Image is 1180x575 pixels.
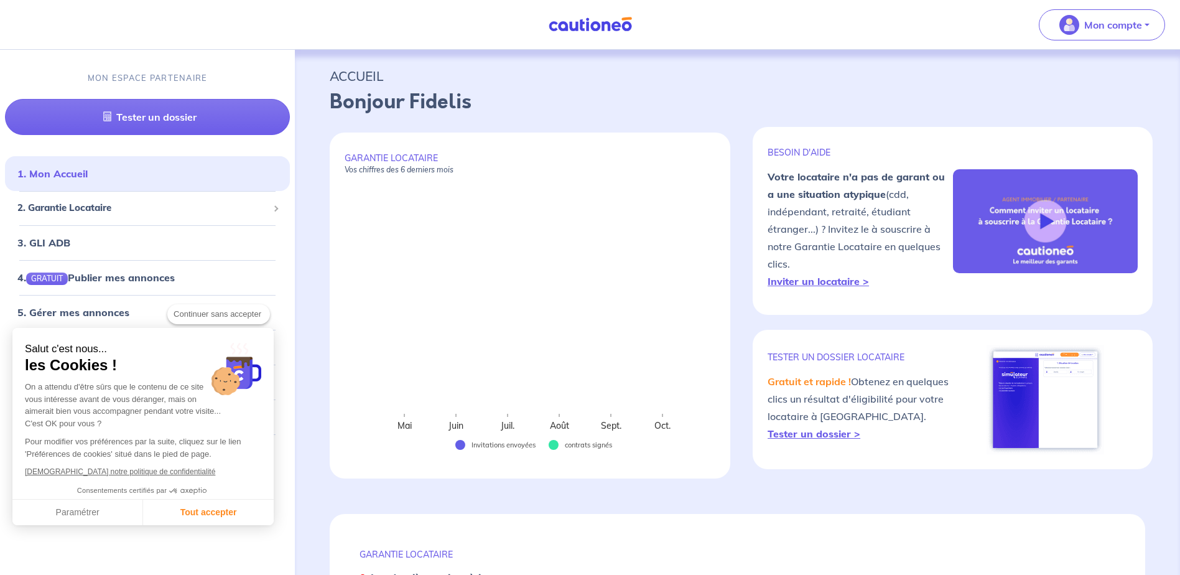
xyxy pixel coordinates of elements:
[330,65,1145,87] p: ACCUEIL
[77,487,167,494] span: Consentements certifiés par
[25,436,261,460] p: Pour modifier vos préférences par la suite, cliquez sur le lien 'Préférences de cookies' situé da...
[25,381,261,429] div: On a attendu d'être sûrs que le contenu de ce site vous intéresse avant de vous déranger, mais on...
[345,165,453,174] em: Vos chiffres des 6 derniers mois
[768,147,952,158] p: BESOIN D'AIDE
[448,420,463,431] text: Juin
[71,483,215,499] button: Consentements certifiés par
[953,169,1138,274] img: video-gli-new-none.jpg
[654,420,671,431] text: Oct.
[768,275,869,287] a: Inviter un locataire >
[987,345,1104,454] img: simulateur.png
[25,356,261,375] span: les Cookies !
[25,467,215,476] a: [DEMOGRAPHIC_DATA] notre politique de confidentialité
[397,420,412,431] text: Mai
[500,420,514,431] text: Juil.
[768,171,945,200] strong: Votre locataire n'a pas de garant ou a une situation atypique
[5,162,290,187] div: 1. Mon Accueil
[25,343,261,356] small: Salut c'est nous...
[5,439,290,464] div: Mes informations
[167,304,270,324] button: Continuer sans accepter
[330,87,1145,117] p: Bonjour Fidelis
[17,306,129,319] a: 5. Gérer mes annonces
[768,373,952,442] p: Obtenez en quelques clics un résultat d'éligibilité pour votre locataire à [GEOGRAPHIC_DATA].
[1084,17,1142,32] p: Mon compte
[5,265,290,290] div: 4.GRATUITPublier mes annonces
[5,100,290,136] a: Tester un dossier
[768,428,860,440] a: Tester un dossier >
[544,17,637,32] img: Cautioneo
[5,404,290,429] div: 8. Aide-Contact
[1059,15,1079,35] img: illu_account_valid_menu.svg
[17,202,268,216] span: 2. Garantie Locataire
[88,72,208,84] p: MON ESPACE PARTENAIRE
[17,271,175,284] a: 4.GRATUITPublier mes annonces
[360,549,1115,560] p: GARANTIE LOCATAIRE
[768,375,851,388] em: Gratuit et rapide !
[174,308,264,320] span: Continuer sans accepter
[17,168,88,180] a: 1. Mon Accueil
[5,370,290,395] div: 7. Bons plans pour mes propriétaires
[345,152,715,175] p: GARANTIE LOCATAIRE
[550,420,569,431] text: Août
[169,472,207,510] svg: Axeptio
[5,300,290,325] div: 5. Gérer mes annonces
[17,236,70,249] a: 3. GLI ADB
[5,230,290,255] div: 3. GLI ADB
[5,335,290,360] div: 6. Bons plans pour mes locataires
[768,352,952,363] p: TESTER un dossier locataire
[768,168,952,290] p: (cdd, indépendant, retraité, étudiant étranger...) ? Invitez le à souscrire à notre Garantie Loca...
[12,500,143,526] button: Paramétrer
[1039,9,1165,40] button: illu_account_valid_menu.svgMon compte
[5,197,290,221] div: 2. Garantie Locataire
[601,420,621,431] text: Sept.
[143,500,274,526] button: Tout accepter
